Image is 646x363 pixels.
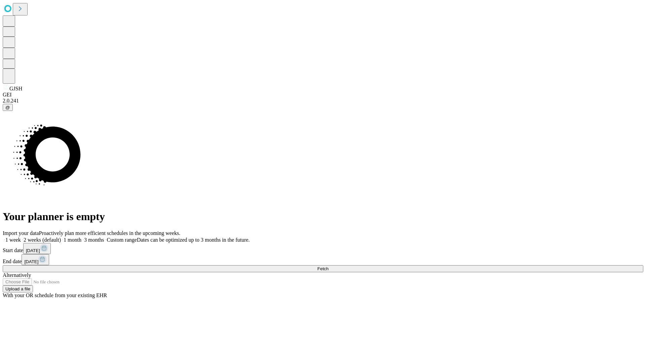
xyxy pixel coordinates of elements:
button: [DATE] [22,254,49,265]
span: GJSH [9,86,22,91]
button: Upload a file [3,285,33,292]
div: 2.0.241 [3,98,643,104]
button: [DATE] [23,243,51,254]
span: Alternatively [3,272,31,278]
span: 1 month [64,237,81,243]
div: End date [3,254,643,265]
span: Fetch [317,266,328,271]
span: 3 months [84,237,104,243]
span: Import your data [3,230,39,236]
button: Fetch [3,265,643,272]
div: GEI [3,92,643,98]
span: [DATE] [24,259,38,264]
span: Custom range [107,237,137,243]
span: With your OR schedule from your existing EHR [3,292,107,298]
span: Dates can be optimized up to 3 months in the future. [137,237,250,243]
div: Start date [3,243,643,254]
button: @ [3,104,13,111]
span: 1 week [5,237,21,243]
span: Proactively plan more efficient schedules in the upcoming weeks. [39,230,180,236]
h1: Your planner is empty [3,210,643,223]
span: @ [5,105,10,110]
span: 2 weeks (default) [24,237,61,243]
span: [DATE] [26,248,40,253]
